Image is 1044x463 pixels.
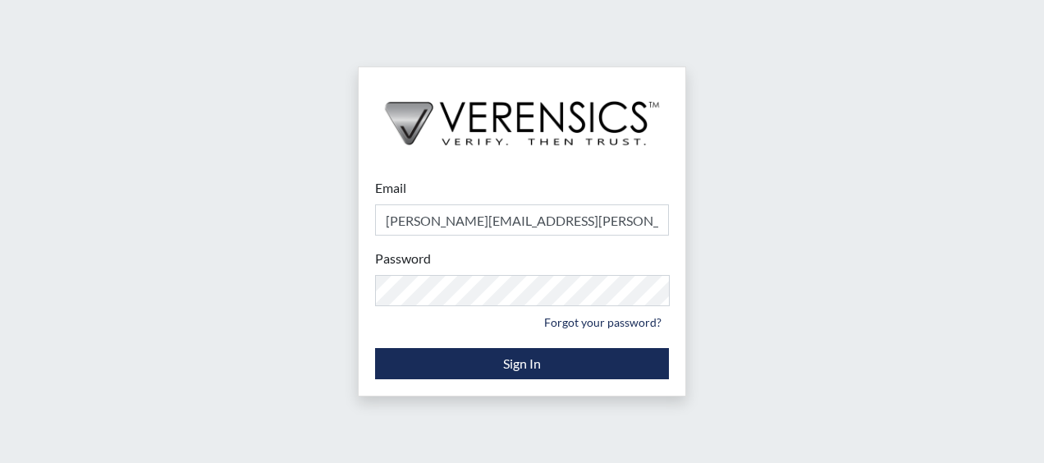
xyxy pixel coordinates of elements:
img: logo-wide-black.2aad4157.png [359,67,685,163]
a: Forgot your password? [537,309,669,335]
button: Sign In [375,348,669,379]
label: Password [375,249,431,268]
label: Email [375,178,406,198]
input: Email [375,204,669,236]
